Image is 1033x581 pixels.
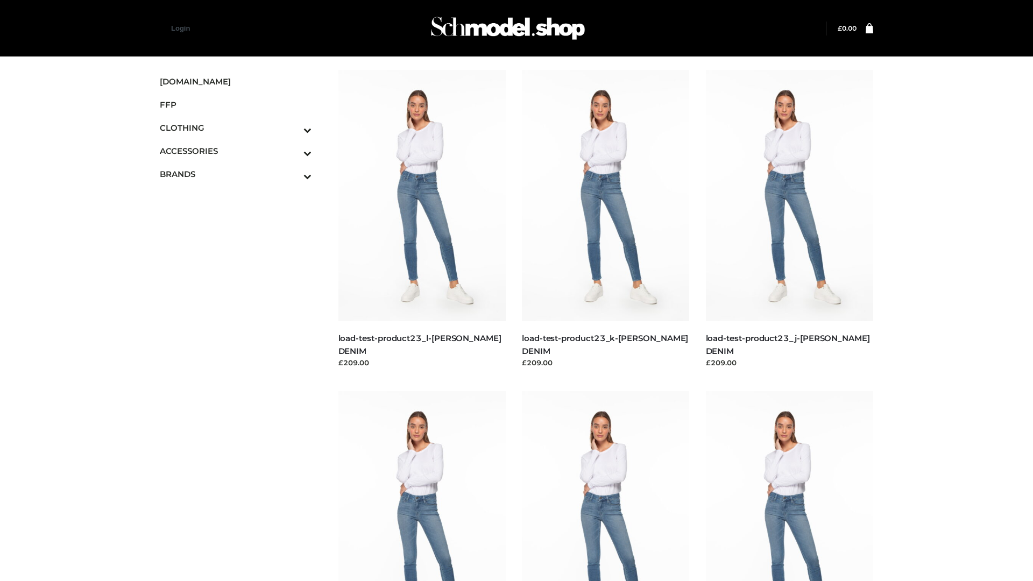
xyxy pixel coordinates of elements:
span: BRANDS [160,168,312,180]
img: Schmodel Admin 964 [427,7,589,49]
span: CLOTHING [160,122,312,134]
a: £0.00 [838,24,857,32]
div: £209.00 [522,357,690,368]
a: FFP [160,93,312,116]
bdi: 0.00 [838,24,857,32]
a: load-test-product23_l-[PERSON_NAME] DENIM [338,333,501,356]
span: [DOMAIN_NAME] [160,75,312,88]
a: BRANDSToggle Submenu [160,162,312,186]
a: ACCESSORIESToggle Submenu [160,139,312,162]
a: Login [171,24,190,32]
a: load-test-product23_j-[PERSON_NAME] DENIM [706,333,870,356]
a: load-test-product23_k-[PERSON_NAME] DENIM [522,333,688,356]
a: [DOMAIN_NAME] [160,70,312,93]
div: £209.00 [338,357,506,368]
span: ACCESSORIES [160,145,312,157]
span: FFP [160,98,312,111]
div: £209.00 [706,357,874,368]
a: CLOTHINGToggle Submenu [160,116,312,139]
button: Toggle Submenu [274,162,312,186]
button: Toggle Submenu [274,116,312,139]
span: £ [838,24,842,32]
button: Toggle Submenu [274,139,312,162]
